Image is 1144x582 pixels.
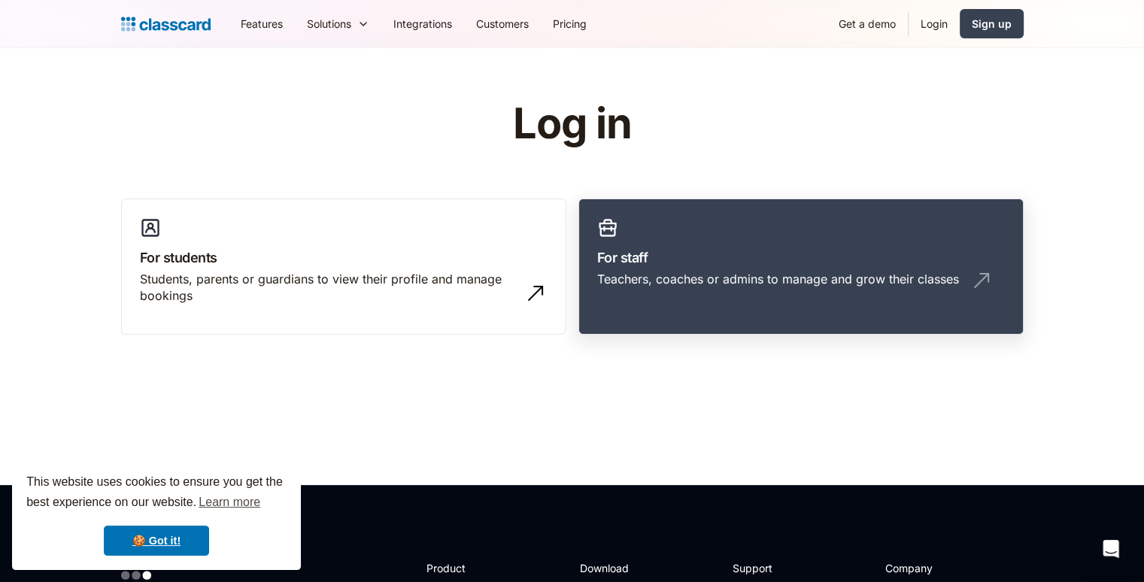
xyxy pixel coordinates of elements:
[960,9,1024,38] a: Sign up
[597,247,1005,268] h3: For staff
[26,473,287,514] span: This website uses cookies to ensure you get the best experience on our website.
[733,560,794,576] h2: Support
[578,199,1024,335] a: For staffTeachers, coaches or admins to manage and grow their classes
[885,560,985,576] h2: Company
[333,101,811,147] h1: Log in
[12,459,301,570] div: cookieconsent
[827,7,908,41] a: Get a demo
[381,7,464,41] a: Integrations
[541,7,599,41] a: Pricing
[121,14,211,35] a: Logo
[196,491,262,514] a: learn more about cookies
[229,7,295,41] a: Features
[140,247,548,268] h3: For students
[104,526,209,556] a: dismiss cookie message
[597,271,959,287] div: Teachers, coaches or admins to manage and grow their classes
[426,560,507,576] h2: Product
[579,560,641,576] h2: Download
[140,271,517,305] div: Students, parents or guardians to view their profile and manage bookings
[307,16,351,32] div: Solutions
[295,7,381,41] div: Solutions
[464,7,541,41] a: Customers
[972,16,1012,32] div: Sign up
[909,7,960,41] a: Login
[121,199,566,335] a: For studentsStudents, parents or guardians to view their profile and manage bookings
[1093,531,1129,567] div: Open Intercom Messenger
